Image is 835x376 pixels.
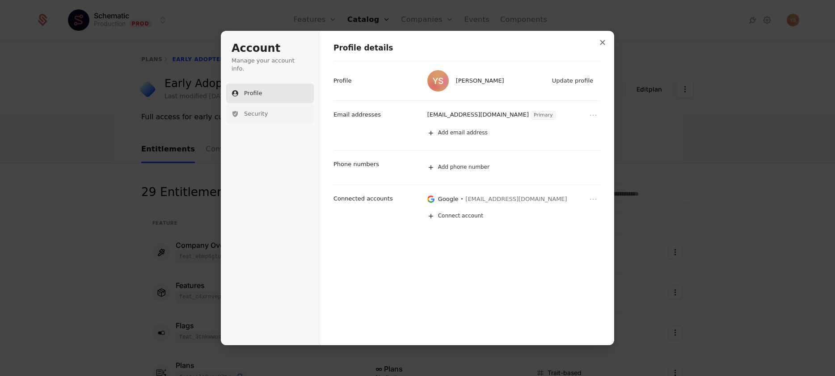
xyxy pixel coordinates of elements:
button: Update profile [548,74,599,88]
p: Connected accounts [333,195,393,203]
button: Security [226,104,314,124]
span: Security [244,110,268,118]
p: [EMAIL_ADDRESS][DOMAIN_NAME] [427,111,529,120]
span: • [EMAIL_ADDRESS][DOMAIN_NAME] [460,195,567,203]
button: Open menu [588,194,599,205]
button: Profile [226,84,314,103]
span: Connect account [438,213,483,220]
button: Connect account [423,206,600,226]
span: Primary [531,111,556,119]
p: Manage your account info. [232,57,308,73]
p: Phone numbers [333,160,379,168]
span: Add phone number [438,164,489,171]
h1: Account [232,42,308,56]
button: Open menu [588,110,599,121]
img: Google [427,195,434,203]
p: Google [438,195,459,203]
button: Add phone number [423,158,610,177]
h1: Profile details [333,43,600,54]
button: Close modal [595,34,611,50]
p: Email addresses [333,111,381,119]
span: Add email address [438,130,488,137]
p: Profile [333,77,351,85]
img: Youssef Salah [427,70,449,92]
button: Add email address [423,123,610,143]
span: [PERSON_NAME] [456,77,504,85]
span: Profile [244,89,262,97]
